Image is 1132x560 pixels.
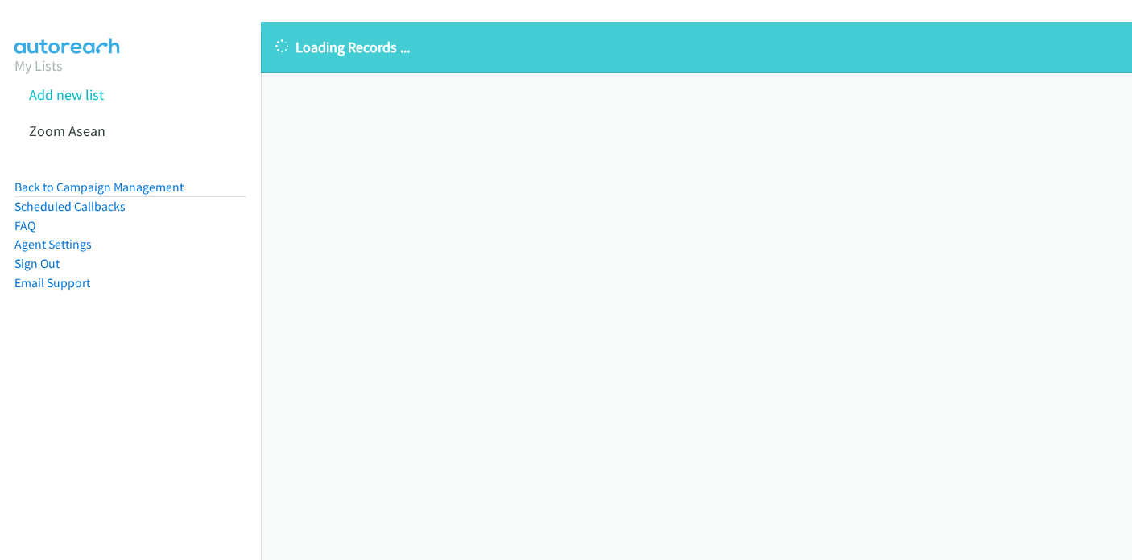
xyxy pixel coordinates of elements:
a: Back to Campaign Management [14,179,184,195]
a: FAQ [14,218,35,233]
a: Add new list [29,85,104,104]
a: Zoom Asean [29,121,105,140]
p: Loading Records ... [275,36,1118,58]
a: Scheduled Callbacks [14,199,126,214]
a: Email Support [14,275,90,290]
a: Sign Out [14,256,60,271]
a: Agent Settings [14,237,92,252]
a: My Lists [14,56,63,75]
